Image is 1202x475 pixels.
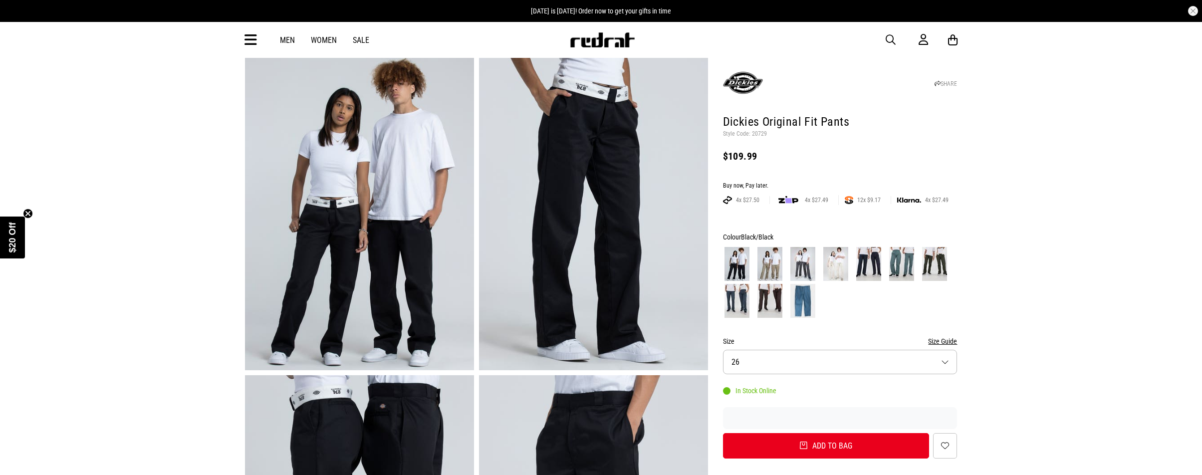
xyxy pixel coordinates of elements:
[724,284,749,318] img: Airforce Blue
[531,7,671,15] span: [DATE] is [DATE]! Order now to get your gifts in time
[845,196,853,204] img: SPLITPAY
[723,130,958,138] p: Style Code: 20729
[921,196,953,204] span: 4x $27.49
[479,54,708,370] img: Dickies Original Fit Pants in Black
[723,114,958,130] h1: Dickies Original Fit Pants
[723,335,958,347] div: Size
[723,196,732,204] img: AFTERPAY
[757,284,782,318] img: Dark Brown
[856,247,881,281] img: Dark Navy
[723,150,958,162] div: $109.99
[723,182,958,190] div: Buy now, Pay later.
[922,247,947,281] img: Olive Green
[723,350,958,374] button: 26
[853,196,885,204] span: 12x $9.17
[280,35,295,45] a: Men
[723,387,776,395] div: In Stock Online
[801,196,832,204] span: 4x $27.49
[723,63,763,103] img: Dickies
[8,4,38,34] button: Open LiveChat chat widget
[757,247,782,281] img: Khaki
[732,196,763,204] span: 4x $27.50
[823,247,848,281] img: Bone
[724,247,749,281] img: Black/Black
[741,233,773,241] span: Black/Black
[7,222,17,252] span: $20 Off
[790,284,815,318] img: Sky Blue
[790,247,815,281] img: Charcoal
[897,198,921,203] img: KLARNA
[311,35,337,45] a: Women
[245,54,474,370] img: Dickies Original Fit Pants in Black
[723,413,958,423] iframe: Customer reviews powered by Trustpilot
[723,433,930,459] button: Add to bag
[23,209,33,219] button: Close teaser
[353,35,369,45] a: Sale
[723,231,958,243] div: Colour
[935,80,957,87] a: SHARE
[889,247,914,281] img: Lincoln Green
[569,32,635,47] img: Redrat logo
[778,195,798,205] img: zip
[731,357,739,367] span: 26
[928,335,957,347] button: Size Guide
